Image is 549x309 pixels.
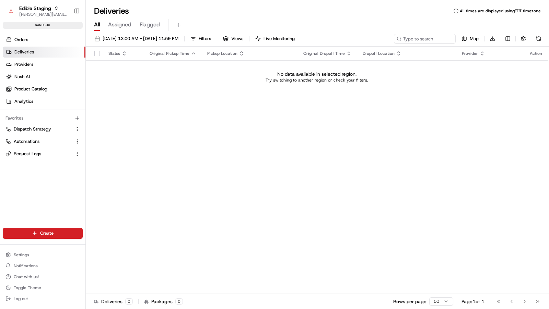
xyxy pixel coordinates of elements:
[3,22,83,29] div: sandbox
[462,298,484,305] div: Page 1 of 1
[470,36,479,42] span: Map
[19,12,68,17] button: [PERSON_NAME][EMAIL_ADDRESS][DOMAIN_NAME]
[103,36,178,42] span: [DATE] 12:00 AM - [DATE] 11:59 PM
[3,47,85,58] a: Deliveries
[3,228,83,239] button: Create
[14,285,41,291] span: Toggle Theme
[19,5,51,12] button: Edible Staging
[3,84,85,95] a: Product Catalog
[5,126,72,132] a: Dispatch Strategy
[3,283,83,293] button: Toggle Theme
[14,296,28,301] span: Log out
[199,36,211,42] span: Filters
[363,51,395,56] span: Dropoff Location
[14,126,51,132] span: Dispatch Strategy
[530,51,542,56] div: Action
[3,294,83,304] button: Log out
[460,8,541,14] span: All times are displayed using EDT timezone
[14,49,34,55] span: Deliveries
[3,250,83,260] button: Settings
[14,86,47,92] span: Product Catalog
[40,230,54,236] span: Create
[264,36,295,42] span: Live Monitoring
[108,21,131,29] span: Assigned
[3,261,83,271] button: Notifications
[3,272,83,282] button: Chat with us!
[393,298,427,305] p: Rows per page
[3,3,71,19] button: Edible StagingEdible Staging[PERSON_NAME][EMAIL_ADDRESS][DOMAIN_NAME]
[252,34,298,44] button: Live Monitoring
[108,51,120,56] span: Status
[140,21,160,29] span: Flagged
[91,34,182,44] button: [DATE] 12:00 AM - [DATE] 11:59 PM
[3,124,83,135] button: Dispatch Strategy
[277,71,357,77] p: No data available in selected region.
[175,298,183,305] div: 0
[14,274,39,280] span: Chat with us!
[187,34,214,44] button: Filters
[231,36,243,42] span: Views
[14,74,30,80] span: Nash AI
[5,151,72,157] a: Request Logs
[14,263,38,269] span: Notifications
[207,51,237,56] span: Pickup Location
[303,51,345,56] span: Original Dropoff Time
[14,98,33,104] span: Analytics
[3,34,85,45] a: Orders
[14,252,29,258] span: Settings
[462,51,478,56] span: Provider
[14,138,39,145] span: Automations
[3,148,83,159] button: Request Logs
[266,77,368,83] p: Try switching to another region or check your filters.
[534,34,544,44] button: Refresh
[94,298,133,305] div: Deliveries
[150,51,189,56] span: Original Pickup Time
[3,59,85,70] a: Providers
[3,136,83,147] button: Automations
[3,96,85,107] a: Analytics
[3,113,83,124] div: Favorites
[94,21,100,29] span: All
[394,34,456,44] input: Type to search
[458,34,482,44] button: Map
[94,5,129,16] h1: Deliveries
[220,34,246,44] button: Views
[14,151,41,157] span: Request Logs
[125,298,133,305] div: 0
[14,37,28,43] span: Orders
[5,138,72,145] a: Automations
[144,298,183,305] div: Packages
[5,5,16,16] img: Edible Staging
[14,61,33,67] span: Providers
[3,71,85,82] a: Nash AI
